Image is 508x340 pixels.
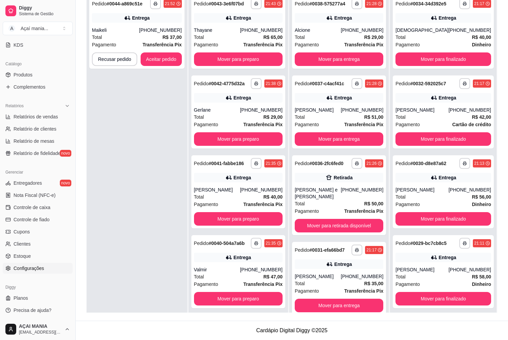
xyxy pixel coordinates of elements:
button: Mover para preparo [194,52,283,66]
div: 21:11 [474,241,484,246]
span: Pagamento [194,121,218,128]
strong: R$ 37,00 [163,35,182,40]
span: Pagamento [295,41,319,48]
span: Sistema de Gestão [19,11,70,17]
div: 21:17 [474,1,484,6]
span: Total [395,273,406,280]
span: Pedido [395,81,410,86]
div: 21:28 [366,1,377,6]
strong: R$ 40,00 [472,35,491,40]
span: Total [395,113,406,121]
span: Controle de fiado [14,216,50,223]
span: Pagamento [395,121,420,128]
div: Maikeli [92,27,139,33]
div: [PHONE_NUMBER] [240,107,283,113]
div: [PHONE_NUMBER] [449,27,491,33]
span: Controle de caixa [14,204,50,211]
span: Pedido [295,161,310,166]
div: Catálogo [3,59,73,69]
a: KDS [3,40,73,50]
button: Mover para preparo [194,132,283,146]
button: Mover para finalizado [395,132,491,146]
span: Pagamento [295,287,319,295]
button: Select a team [3,22,73,35]
span: Pedido [295,247,310,253]
button: Mover para entrega [295,299,383,312]
strong: # 0029-bc7cb8c5 [410,241,446,246]
strong: Transferência Pix [344,208,383,214]
strong: Transferência Pix [344,122,383,127]
a: Relatório de fidelidadenovo [3,148,73,159]
strong: R$ 58,00 [472,274,491,279]
div: [PHONE_NUMBER] [449,186,491,193]
span: Relatório de clientes [14,126,56,132]
span: Planos [14,295,28,301]
span: Pagamento [92,41,116,48]
div: Gerlane [194,107,240,113]
span: Total [295,113,305,121]
span: Pedido [295,81,310,86]
span: Pedido [395,1,410,6]
strong: R$ 29,00 [364,35,384,40]
button: Mover para finalizado [395,292,491,305]
a: Complementos [3,82,73,92]
strong: # 0040-504a7a6b [209,241,245,246]
span: Total [295,33,305,41]
button: Mover para entrega [295,132,383,146]
div: Entrega [439,94,456,101]
div: [PHONE_NUMBER] [240,186,283,193]
strong: Cartão de crédito [452,122,491,127]
strong: # 0043-3e6f07bd [209,1,244,6]
div: [PERSON_NAME] [395,186,449,193]
div: 21:17 [366,247,377,253]
a: Cupons [3,226,73,237]
span: Complementos [14,84,45,90]
strong: # 0041-fabbe186 [209,161,244,166]
div: 21:38 [266,81,276,86]
span: Entregadores [14,180,42,186]
span: Pedido [92,1,107,6]
span: Clientes [14,241,31,247]
div: Entrega [334,261,352,268]
strong: # 0031-efa66bd7 [310,247,345,253]
div: Entrega [234,94,251,101]
span: A [8,25,15,32]
span: Total [194,113,204,121]
span: Total [295,200,305,207]
div: Entrega [439,174,456,181]
strong: Transferência Pix [243,202,283,207]
span: Pagamento [295,121,319,128]
span: Configurações [14,265,44,272]
strong: # 0030-d8e87a62 [410,161,446,166]
a: Precisa de ajuda? [3,305,73,316]
strong: R$ 29,00 [263,114,283,120]
span: KDS [14,42,23,48]
div: Valmir [194,266,240,273]
span: Pedido [194,241,209,246]
strong: Transferência Pix [143,42,182,47]
a: DiggySistema de Gestão [3,3,73,19]
span: Nota Fiscal (NFC-e) [14,192,55,199]
strong: Dinheiro [472,202,491,207]
span: Produtos [14,71,32,78]
span: Diggy [19,5,70,11]
div: Açaí mania ... [21,25,48,32]
div: [PHONE_NUMBER] [341,107,383,113]
strong: Transferência Pix [344,42,383,47]
span: Estoque [14,253,31,259]
strong: Transferência Pix [344,288,383,294]
span: Cupons [14,228,30,235]
button: Mover para preparo [194,212,283,226]
div: Entrega [334,94,352,101]
span: Total [194,193,204,201]
span: Total [194,273,204,280]
button: Mover para retirada disponível [295,219,383,232]
strong: Dinheiro [472,42,491,47]
button: Mover para entrega [295,52,383,66]
div: [PHONE_NUMBER] [341,186,383,200]
span: Pagamento [194,201,218,208]
span: Pedido [194,161,209,166]
span: Pedido [295,1,310,6]
a: Relatórios de vendas [3,111,73,122]
strong: Transferência Pix [243,281,283,287]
